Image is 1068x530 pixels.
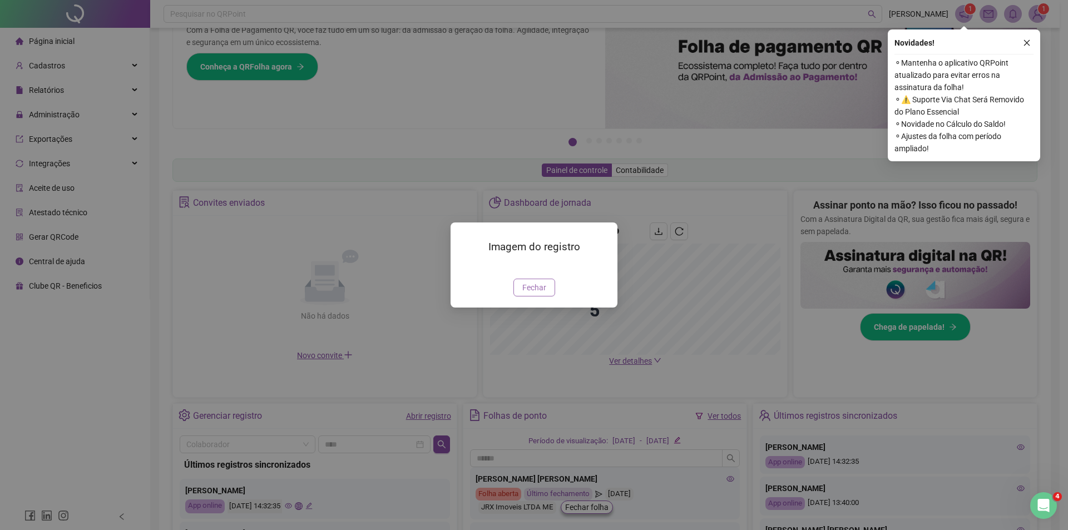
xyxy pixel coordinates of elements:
[1030,492,1057,519] iframe: Intercom live chat
[894,57,1034,93] span: ⚬ Mantenha o aplicativo QRPoint atualizado para evitar erros na assinatura da folha!
[522,281,546,294] span: Fechar
[894,93,1034,118] span: ⚬ ⚠️ Suporte Via Chat Será Removido do Plano Essencial
[513,279,555,296] button: Fechar
[1053,492,1062,501] span: 4
[894,37,934,49] span: Novidades !
[894,130,1034,155] span: ⚬ Ajustes da folha com período ampliado!
[1023,39,1031,47] span: close
[894,118,1034,130] span: ⚬ Novidade no Cálculo do Saldo!
[464,239,604,255] h3: Imagem do registro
